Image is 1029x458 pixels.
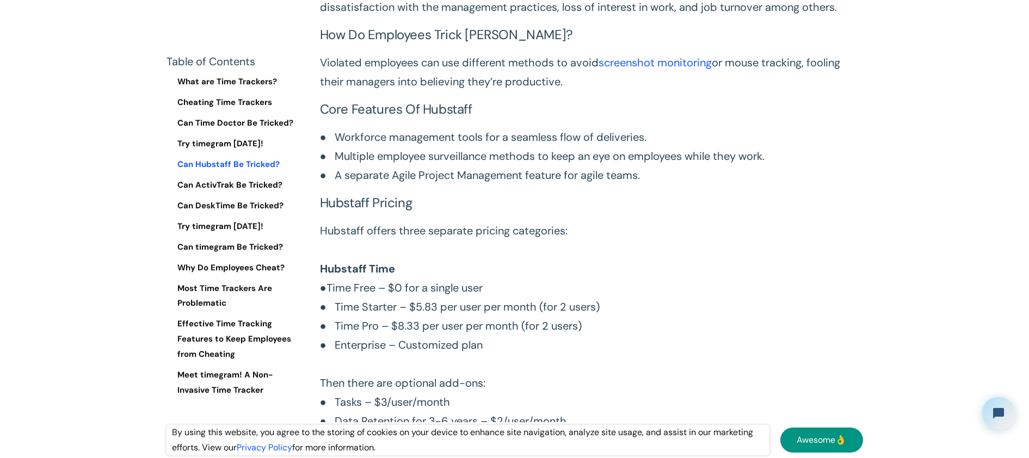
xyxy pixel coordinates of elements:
[167,75,303,90] a: What are Time Trackers?
[167,317,303,363] a: Effective Time Tracking Features to Keep Employees from Cheating
[167,219,303,234] a: Try timegram [DATE]!
[167,199,303,214] a: Can DeskTime Be Tricked?
[599,55,712,70] a: screenshot monitoring
[320,28,863,42] h3: How do employees trick [PERSON_NAME]?
[167,178,303,193] a: Can ActivTrak Be Tricked?
[167,368,303,399] a: Meet timegram! A Non-Invasive Time Tracker
[320,53,863,91] p: Violated employees can use different methods to avoid or mouse tracking, fooling their managers i...
[237,442,292,453] a: Privacy Policy
[167,96,303,111] a: Cheating Time Trackers
[973,388,1024,439] iframe: Tidio Chat
[167,240,303,255] a: Can timegram Be Tricked?
[167,261,303,276] a: Why Do Employees Cheat?
[167,281,303,312] a: Most Time Trackers Are Problematic
[167,116,303,132] a: Can Time Doctor Be Tricked?
[320,102,863,117] h3: Core Features of Hubstaff
[320,262,395,295] strong: Hubstaff Time ●
[320,128,863,185] p: ● Workforce management tools for a seamless flow of deliveries. ● Multiple employee surveillance ...
[167,137,303,152] a: Try timegram [DATE]!
[320,196,863,211] h3: Hubstaff Pricing
[780,428,863,453] a: Awesome👌
[167,158,303,173] a: Can Hubstaff Be Tricked?
[167,54,303,70] div: Table of Contents
[167,425,769,455] div: By using this website, you agree to the storing of cookies on your device to enhance site navigat...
